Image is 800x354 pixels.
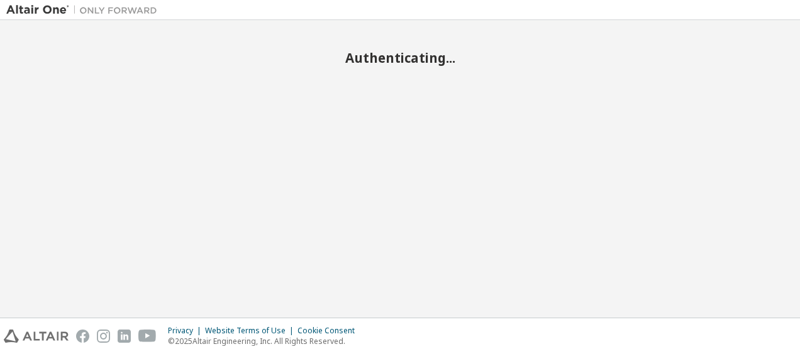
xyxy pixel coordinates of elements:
[6,50,794,66] h2: Authenticating...
[138,330,157,343] img: youtube.svg
[118,330,131,343] img: linkedin.svg
[168,326,205,336] div: Privacy
[6,4,164,16] img: Altair One
[76,330,89,343] img: facebook.svg
[297,326,362,336] div: Cookie Consent
[205,326,297,336] div: Website Terms of Use
[97,330,110,343] img: instagram.svg
[4,330,69,343] img: altair_logo.svg
[168,336,362,346] p: © 2025 Altair Engineering, Inc. All Rights Reserved.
